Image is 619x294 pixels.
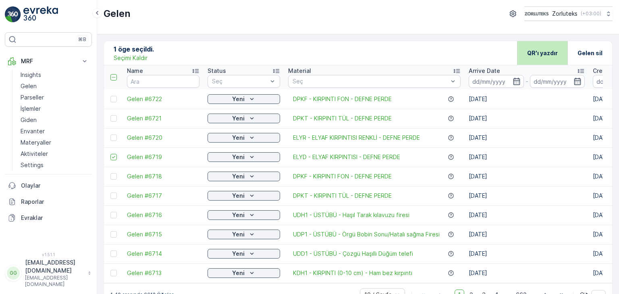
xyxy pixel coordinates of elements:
div: Toggle Row Selected [110,135,117,141]
p: ( +03:00 ) [581,10,601,17]
p: [EMAIL_ADDRESS][DOMAIN_NAME] [25,259,84,275]
a: Gelen #6715 [127,230,199,238]
p: Name [127,67,143,75]
a: ELYD - ELYAF KIRPINTISI - DEFNE PERDE [293,153,400,161]
td: [DATE] [465,109,589,128]
a: UDP1 - ÜSTÜBÜ - Örgü Bobin Sonu/Hatalı sağma Firesi [293,230,440,238]
button: Yeni [208,172,280,181]
p: Gelen [104,7,131,20]
a: Aktiviteler [17,148,92,159]
p: İşlemler [21,105,41,113]
div: Toggle Row Selected [110,212,117,218]
td: [DATE] [465,205,589,225]
p: Yeni [232,250,245,258]
p: - [526,77,528,86]
a: Gelen #6718 [127,172,199,180]
a: Gelen #6721 [127,114,199,122]
p: Yeni [232,134,245,142]
p: Yeni [232,192,245,200]
span: KDH1 - KIRPINTI (0-10 cm) - Ham bez kırpıntı [293,269,412,277]
button: Yeni [208,249,280,259]
input: dd/mm/yyyy [530,75,585,88]
p: Yeni [232,114,245,122]
p: Insights [21,71,41,79]
a: Materyaller [17,137,92,148]
a: Gelen #6714 [127,250,199,258]
td: [DATE] [465,263,589,283]
td: [DATE] [465,89,589,109]
button: GG[EMAIL_ADDRESS][DOMAIN_NAME][EMAIL_ADDRESS][DOMAIN_NAME] [5,259,92,288]
input: dd/mm/yyyy [469,75,524,88]
p: Yeni [232,153,245,161]
p: Settings [21,161,44,169]
p: Seç [293,77,448,85]
a: UDH1 - ÜSTÜBÜ - Haşıl Tarak kılavuzu firesi [293,211,409,219]
td: [DATE] [465,225,589,244]
p: [EMAIL_ADDRESS][DOMAIN_NAME] [25,275,84,288]
p: 1 öge seçildi. [114,44,154,54]
a: DPKT - KIRPINTI TÜL - DEFNE PERDE [293,192,392,200]
a: DPKF - KIRPINTI FON - DEFNE PERDE [293,95,392,103]
a: UDD1 - ÜSTÜBÜ - Çözgü Haşıllı Düğüm telefi [293,250,413,258]
p: Aktiviteler [21,150,48,158]
a: Parseller [17,92,92,103]
td: [DATE] [465,147,589,167]
td: [DATE] [465,167,589,186]
p: Material [288,67,311,75]
a: Gelen #6722 [127,95,199,103]
a: Envanter [17,126,92,137]
button: MRF [5,53,92,69]
a: Gelen [17,81,92,92]
p: Olaylar [21,182,89,190]
a: Gelen #6719 [127,153,199,161]
button: Yeni [208,114,280,123]
button: Yeni [208,191,280,201]
a: Evraklar [5,210,92,226]
a: Gelen #6720 [127,134,199,142]
a: Settings [17,159,92,171]
a: Insights [17,69,92,81]
p: Yeni [232,269,245,277]
p: Yeni [232,211,245,219]
img: logo_light-DOdMpM7g.png [23,6,58,23]
a: Gelen #6717 [127,192,199,200]
a: DPKF - KIRPINTI FON - DEFNE PERDE [293,172,392,180]
button: Yeni [208,210,280,220]
div: Toggle Row Selected [110,231,117,238]
div: Toggle Row Selected [110,115,117,122]
p: MRF [21,57,76,65]
p: Yeni [232,230,245,238]
a: ELYR - ELYAF KIRPINTISI RENKLİ - DEFNE PERDE [293,134,420,142]
p: Evraklar [21,214,89,222]
a: Gelen #6713 [127,269,199,277]
button: Yeni [208,152,280,162]
input: Ara [127,75,199,88]
a: Gelen #6716 [127,211,199,219]
a: Giden [17,114,92,126]
a: DPKT - KIRPINTI TÜL - DEFNE PERDE [293,114,392,122]
p: QR'ı yazdır [527,49,558,57]
p: Envanter [21,127,45,135]
p: Gelen sil [577,49,602,57]
p: Zorluteks [552,10,577,18]
p: Giden [21,116,37,124]
p: Seçimi Kaldır [114,54,147,62]
p: Seç [212,77,268,85]
p: Status [208,67,226,75]
img: 6-1-9-3_wQBzyll.png [524,9,549,18]
p: Materyaller [21,139,51,147]
button: Yeni [208,268,280,278]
